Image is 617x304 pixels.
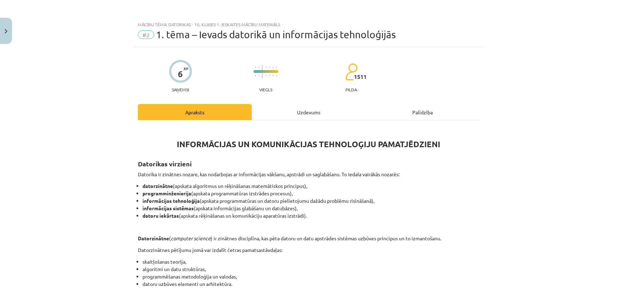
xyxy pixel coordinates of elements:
[142,205,479,212] li: (apskata informācijas glabāšanu un datubāzes),
[276,75,277,76] img: icon-short-line-57e1e144782c952c97e751825c79c345078a6d821885a25fce030b3d8c18986b.svg
[142,265,479,273] li: algoritmi un datu struktūras,
[177,139,440,149] strong: INFORMĀCIJAS UN KOMUNIKĀCIJAS TEHNOLOĢIJU PAMATJĒDZIENI
[171,235,211,241] em: computer science
[259,87,272,92] p: Viegls
[142,190,191,196] strong: programminženierija
[156,29,396,40] span: 1. tēma – Ievads datorikā un informācijas tehnoloģijās
[138,235,169,241] strong: Datorzinātne
[178,69,183,79] div: 6
[138,235,479,242] p: ( ) ir zinātnes disciplīna, kas pēta datoru un datu apstrādes sistēmas uzbūves principus un to iz...
[138,246,479,254] p: Datorzinātnes pētījumu jomā var izdalīt četras pamatsastāvdaļas:
[255,75,256,76] img: icon-short-line-57e1e144782c952c97e751825c79c345078a6d821885a25fce030b3d8c18986b.svg
[273,67,273,68] img: icon-short-line-57e1e144782c952c97e751825c79c345078a6d821885a25fce030b3d8c18986b.svg
[138,104,252,120] div: Apraksts
[142,197,479,205] li: (apskata programmatūras un datoru pielietojumu dažādu problēmu risināšanā),
[142,273,479,280] li: programmēšanas metodoloģija un valodas,
[142,190,479,197] li: (apskata programmatūras izstrādes procesus),
[142,280,479,288] li: datoru uzbūves elementi un arhitektūra.
[273,75,273,76] img: icon-short-line-57e1e144782c952c97e751825c79c345078a6d821885a25fce030b3d8c18986b.svg
[366,104,479,120] div: Palīdzība
[269,67,270,68] img: icon-short-line-57e1e144782c952c97e751825c79c345078a6d821885a25fce030b3d8c18986b.svg
[5,29,7,34] img: icon-close-lesson-0947bae3869378f0d4975bcd49f059093ad1ed9edebbc8119c70593378902aed.svg
[138,22,479,27] div: Mācību tēma: Datorikas - 10. klases 1. ieskaites mācību materiāls
[142,205,194,211] strong: informācijas sistēmas
[138,30,154,39] span: #2
[142,197,200,204] strong: informācijas tehnoloģija
[142,183,173,189] strong: datorzinātne
[345,87,357,92] p: pilda
[269,75,270,76] img: icon-short-line-57e1e144782c952c97e751825c79c345078a6d821885a25fce030b3d8c18986b.svg
[142,212,179,219] strong: datoru iekārtas
[345,63,357,81] img: students-c634bb4e5e11cddfef0936a35e636f08e4e9abd3cc4e673bd6f9a4125e45ecb1.svg
[252,104,366,120] div: Uzdevums
[354,74,367,80] span: 1511
[169,87,192,92] p: Saņemsi
[142,258,479,265] li: skaitļošanas teorija,
[138,171,479,178] p: Datorika ir zinātnes nozare, kas nodarbojas ar informācijas vākšanu, apstrādi un saglabāšanu. To ...
[142,212,479,219] li: (apskata rēķināšanas un komunikāciju aparatūras izstrādi).
[262,65,263,79] img: icon-long-line-d9ea69661e0d244f92f715978eff75569469978d946b2353a9bb055b3ed8787d.svg
[276,67,277,68] img: icon-short-line-57e1e144782c952c97e751825c79c345078a6d821885a25fce030b3d8c18986b.svg
[138,160,192,168] strong: Datorikas virzieni
[184,67,188,70] span: XP
[142,182,479,190] li: (apskata algoritmus un rēķināšanas matemātiskos principus),
[255,67,256,68] img: icon-short-line-57e1e144782c952c97e751825c79c345078a6d821885a25fce030b3d8c18986b.svg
